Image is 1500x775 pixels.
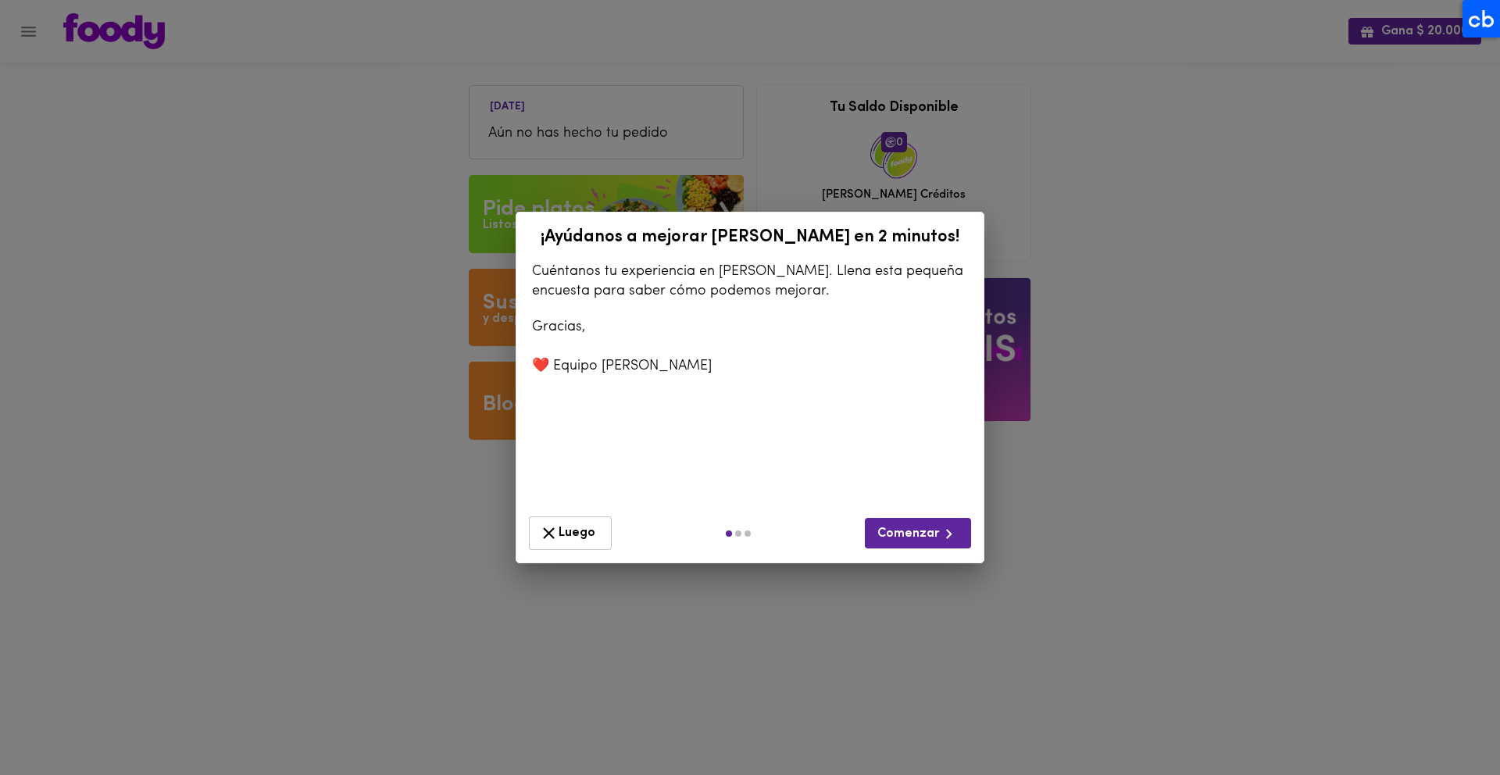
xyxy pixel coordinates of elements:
p: Gracias, ❤️ Equipo [PERSON_NAME] [532,317,968,377]
p: Cuéntanos tu experiencia en [PERSON_NAME]. Llena esta pequeña encuesta para saber cómo podemos me... [532,262,968,302]
h2: ¡Ayúdanos a mejorar [PERSON_NAME] en 2 minutos! [524,228,976,247]
span: Comenzar [877,524,959,544]
span: Luego [539,523,602,543]
button: Comenzar [865,518,971,548]
button: Luego [529,516,612,550]
iframe: Messagebird Livechat Widget [1409,684,1484,759]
